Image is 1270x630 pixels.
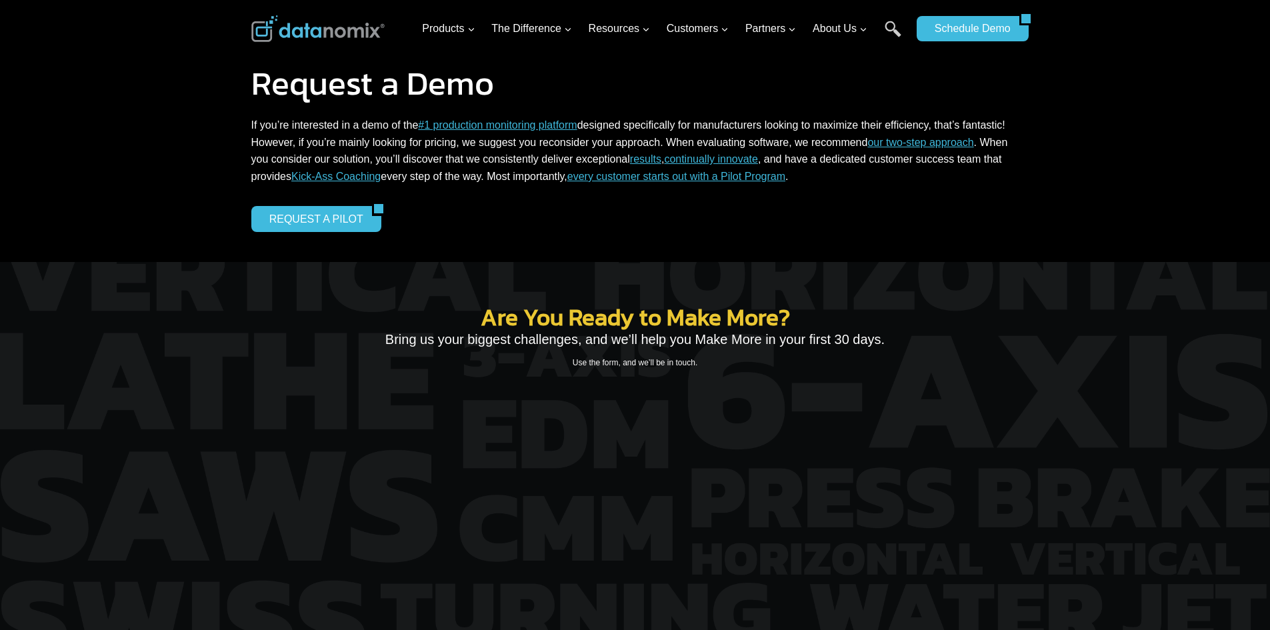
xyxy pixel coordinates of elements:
a: #1 production monitoring platform [418,119,577,131]
p: Use the form, and we’ll be in touch. [335,357,935,369]
span: Products [422,20,475,37]
img: Datanomix [251,15,385,42]
h2: Are You Ready to Make More? [335,305,935,329]
span: About Us [813,20,867,37]
span: The Difference [491,20,572,37]
h1: Request a Demo [251,67,1019,100]
a: results [630,153,661,165]
a: Kick-Ass Coaching [291,171,381,182]
span: Resources [589,20,650,37]
a: Search [885,21,901,51]
a: every customer starts out with a Pilot Program [567,171,785,182]
p: If you’re interested in a demo of the designed specifically for manufacturers looking to maximize... [251,117,1019,185]
nav: Primary Navigation [417,7,910,51]
p: Bring us your biggest challenges, and we’ll help you Make More in your first 30 days. [335,329,935,350]
a: Schedule Demo [917,16,1019,41]
a: REQUEST A PILOT [251,206,372,231]
span: Partners [745,20,796,37]
a: our two-step approach [867,137,973,148]
a: continually innovate [664,153,758,165]
span: Customers [667,20,729,37]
